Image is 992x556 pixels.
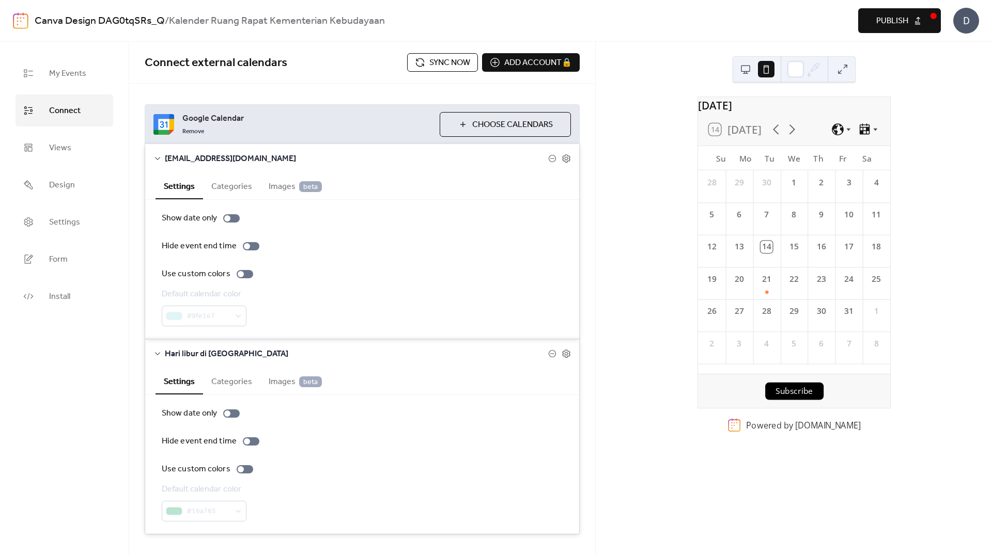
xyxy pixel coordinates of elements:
div: 27 [733,305,745,317]
div: 7 [761,209,772,220]
div: 15 [788,241,800,253]
div: Show date only [162,407,217,420]
span: Images [269,376,322,388]
button: Publish [858,8,941,33]
button: Subscribe [765,383,823,400]
button: Images beta [260,368,330,393]
div: 8 [788,209,800,220]
div: [DATE] [698,97,890,113]
div: 30 [761,177,772,188]
span: Hari libur di [GEOGRAPHIC_DATA] [165,348,548,360]
span: My Events [49,66,86,82]
div: D [953,8,979,34]
div: 2 [815,177,827,188]
div: Th [806,146,830,170]
div: 31 [843,305,855,317]
div: Default calendar color [162,483,244,496]
div: 12 [705,241,717,253]
span: Choose Calendars [472,119,553,131]
button: Sync now [407,53,478,72]
div: 25 [870,273,882,285]
div: 3 [843,177,855,188]
div: Mo [733,146,757,170]
span: Settings [49,214,80,231]
div: Default calendar color [162,288,244,300]
div: Hide event end time [162,240,237,252]
div: 17 [843,241,855,253]
div: Use custom colors [162,268,230,280]
span: Connect external calendars [145,52,287,74]
b: / [165,11,169,31]
span: Google Calendar [182,113,431,125]
div: 22 [788,273,800,285]
a: Connect [16,94,113,126]
a: Install [16,280,113,312]
div: Show date only [162,212,217,225]
div: 24 [843,273,855,285]
div: We [782,146,806,170]
button: Settings [156,368,203,394]
div: 16 [815,241,827,253]
div: 5 [705,209,717,220]
span: Images [269,181,322,193]
button: Images beta [260,173,330,198]
div: Su [708,146,733,170]
div: 1 [870,305,882,317]
div: 3 [733,338,745,350]
div: 19 [705,273,717,285]
div: Use custom colors [162,463,230,475]
div: 13 [733,241,745,253]
div: 2 [705,338,717,350]
button: Categories [203,368,260,393]
a: My Events [16,57,113,89]
span: Sync now [429,57,470,69]
div: 30 [815,305,827,317]
img: logo [13,12,28,29]
a: Canva Design DAG0tqSRs_Q [35,11,165,31]
a: Design [16,169,113,201]
span: Install [49,289,70,305]
div: 11 [870,209,882,220]
div: 26 [705,305,717,317]
div: 9 [815,209,827,220]
span: [EMAIL_ADDRESS][DOMAIN_NAME] [165,153,548,165]
span: beta [299,181,322,192]
div: 23 [815,273,827,285]
div: 14 [761,241,772,253]
span: Views [49,140,71,156]
div: 7 [843,338,855,350]
div: 4 [870,177,882,188]
span: Form [49,251,68,268]
div: 1 [788,177,800,188]
div: 10 [843,209,855,220]
a: [DOMAIN_NAME] [795,419,860,431]
button: Settings [156,173,203,199]
div: Sa [855,146,879,170]
div: Fr [830,146,855,170]
b: Kalender Ruang Rapat Kementerian Kebudayaan [169,11,385,31]
div: 21 [761,273,772,285]
div: 5 [788,338,800,350]
a: Form [16,243,113,275]
div: 8 [870,338,882,350]
span: Design [49,177,75,194]
span: Remove [182,128,204,136]
div: Tu [757,146,782,170]
div: Powered by [746,419,861,431]
div: Hide event end time [162,435,237,448]
div: 18 [870,241,882,253]
a: Views [16,132,113,164]
div: 28 [761,305,772,317]
a: Settings [16,206,113,238]
div: 29 [788,305,800,317]
div: 28 [705,177,717,188]
img: google [153,114,174,135]
span: beta [299,376,322,387]
div: 6 [815,338,827,350]
div: 6 [733,209,745,220]
button: Choose Calendars [440,112,571,137]
span: Connect [49,103,81,119]
span: Publish [876,15,908,27]
button: Categories [203,173,260,198]
div: 20 [733,273,745,285]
